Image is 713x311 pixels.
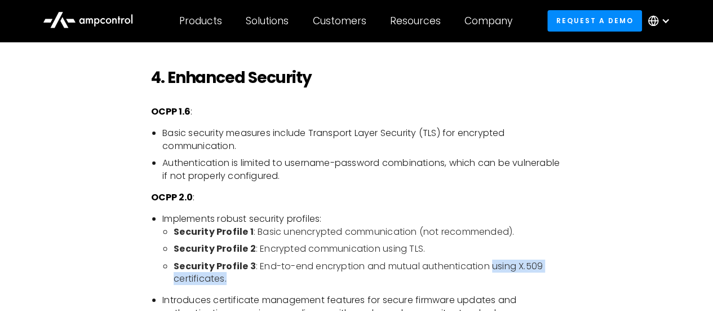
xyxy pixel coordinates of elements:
[174,226,562,238] li: : Basic unencrypted communication (not recommended).
[174,260,562,286] li: : End-to-end encryption and mutual authentication using X.509 certificates.
[151,106,562,118] p: :
[174,225,254,238] strong: Security Profile 1
[464,15,512,27] div: Company
[162,127,562,152] li: Basic security measures include Transport Layer Security (TLS) for encrypted communication.
[151,67,312,89] strong: 4. Enhanced Security
[246,15,289,27] div: Solutions
[390,15,441,27] div: Resources
[151,191,193,204] strong: OCPP 2.0
[162,213,562,285] li: Implements robust security profiles:
[151,105,191,118] strong: OCPP 1.6
[174,260,256,273] strong: Security Profile 3
[174,242,256,255] strong: Security Profile 2
[151,191,562,204] p: :
[179,15,222,27] div: Products
[313,15,366,27] div: Customers
[162,157,562,182] li: Authentication is limited to username-password combinations, which can be vulnerable if not prope...
[547,10,642,31] a: Request a demo
[174,243,562,255] li: : Encrypted communication using TLS.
